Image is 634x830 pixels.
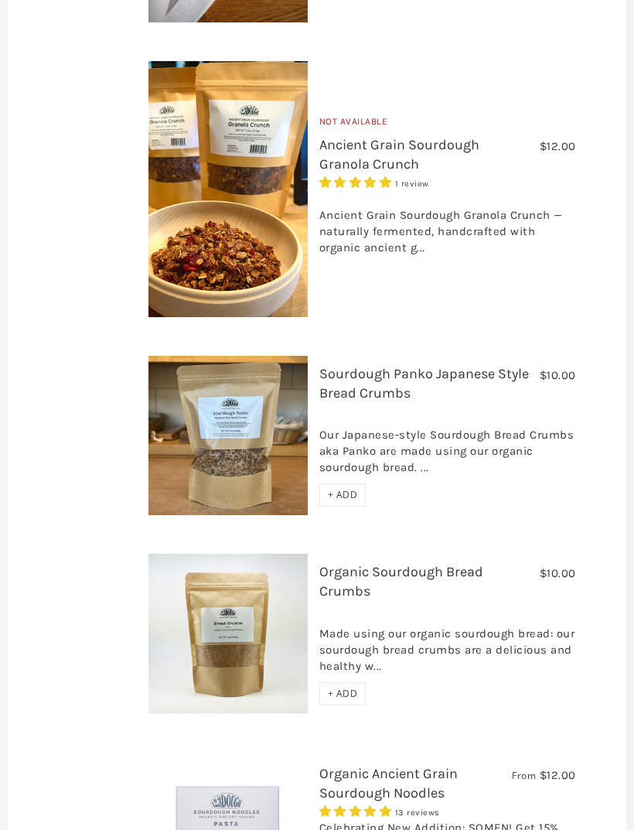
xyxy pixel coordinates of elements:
[319,411,576,483] div: Our Japanese-style Sourdough Bread Crumbs aka Panko are made using our organic sourdough bread. ...
[319,136,479,172] a: Ancient Grain Sourdough Granola Crunch
[395,808,440,818] span: 13 reviews
[319,765,458,801] a: Organic Ancient Grain Sourdough Noodles
[148,61,308,317] img: Ancient Grain Sourdough Granola Crunch
[540,139,576,153] span: $12.00
[148,356,308,515] img: Sourdough Panko Japanese Style Bread Crumbs
[319,114,576,135] div: Not Available
[540,768,576,782] span: $12.00
[148,554,308,713] img: Organic Sourdough Bread Crumbs
[319,682,366,705] div: + ADD
[319,191,576,264] div: Ancient Grain Sourdough Granola Crunch — naturally fermented, handcrafted with organic ancient g...
[319,563,483,599] a: Organic Sourdough Bread Crumbs
[395,179,429,189] span: 1 review
[512,769,536,782] span: From
[319,610,576,682] div: Made using our organic sourdough bread: our sourdough bread crumbs are a delicious and healthy w...
[319,365,529,401] a: Sourdough Panko Japanese Style Bread Crumbs
[319,176,395,190] span: 5.00 stars
[540,368,576,382] span: $10.00
[319,483,366,507] div: + ADD
[328,488,358,501] span: + ADD
[319,804,395,818] span: 4.85 stars
[540,566,576,580] span: $10.00
[328,687,358,700] span: + ADD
